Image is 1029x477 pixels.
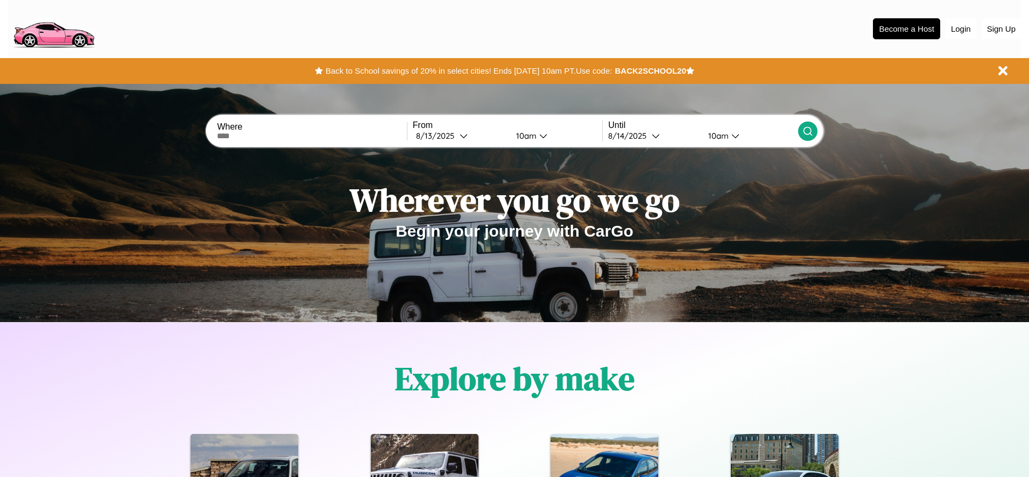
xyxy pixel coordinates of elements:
b: BACK2SCHOOL20 [615,66,686,75]
button: 10am [508,130,602,141]
label: Where [217,122,406,132]
div: 8 / 13 / 2025 [416,131,460,141]
button: Back to School savings of 20% in select cities! Ends [DATE] 10am PT.Use code: [323,63,615,79]
button: 8/13/2025 [413,130,508,141]
img: logo [8,5,99,51]
button: Login [946,19,976,39]
label: From [413,120,602,130]
div: 10am [511,131,539,141]
button: Become a Host [873,18,940,39]
button: Sign Up [982,19,1021,39]
div: 10am [703,131,731,141]
div: 8 / 14 / 2025 [608,131,652,141]
label: Until [608,120,798,130]
button: 10am [700,130,798,141]
h1: Explore by make [395,357,635,401]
